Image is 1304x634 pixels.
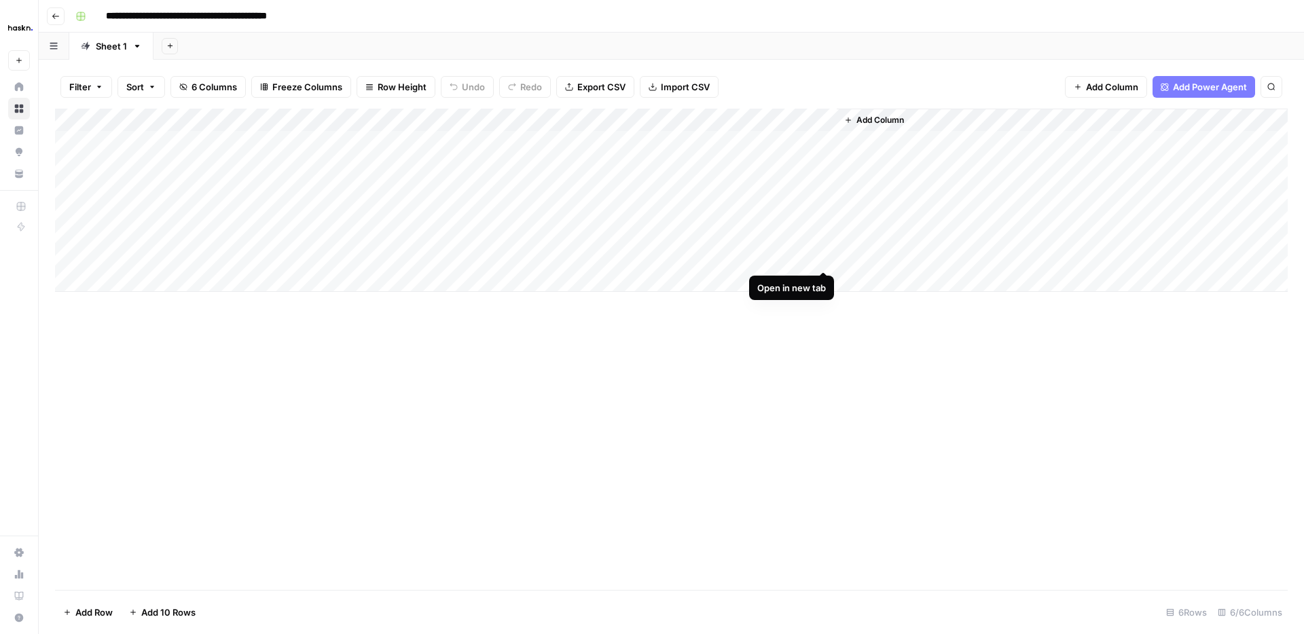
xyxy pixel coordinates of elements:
[8,607,30,629] button: Help + Support
[8,16,33,40] img: Haskn Logo
[499,76,551,98] button: Redo
[192,80,237,94] span: 6 Columns
[1161,601,1212,623] div: 6 Rows
[556,76,634,98] button: Export CSV
[55,601,121,623] button: Add Row
[60,76,112,98] button: Filter
[462,80,485,94] span: Undo
[378,80,427,94] span: Row Height
[121,601,204,623] button: Add 10 Rows
[1065,76,1147,98] button: Add Column
[8,141,30,163] a: Opportunities
[1086,80,1138,94] span: Add Column
[8,76,30,98] a: Home
[357,76,435,98] button: Row Height
[126,80,144,94] span: Sort
[8,119,30,141] a: Insights
[1173,80,1247,94] span: Add Power Agent
[757,281,826,295] div: Open in new tab
[577,80,626,94] span: Export CSV
[272,80,342,94] span: Freeze Columns
[520,80,542,94] span: Redo
[117,76,165,98] button: Sort
[69,80,91,94] span: Filter
[1212,601,1288,623] div: 6/6 Columns
[856,114,904,126] span: Add Column
[8,98,30,119] a: Browse
[8,585,30,607] a: Learning Hub
[141,605,196,619] span: Add 10 Rows
[8,11,30,45] button: Workspace: Haskn
[251,76,351,98] button: Freeze Columns
[441,76,494,98] button: Undo
[8,542,30,563] a: Settings
[69,33,153,60] a: Sheet 1
[96,39,127,53] div: Sheet 1
[640,76,719,98] button: Import CSV
[661,80,710,94] span: Import CSV
[8,163,30,185] a: Your Data
[75,605,113,619] span: Add Row
[170,76,246,98] button: 6 Columns
[8,563,30,585] a: Usage
[839,111,909,129] button: Add Column
[1153,76,1255,98] button: Add Power Agent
